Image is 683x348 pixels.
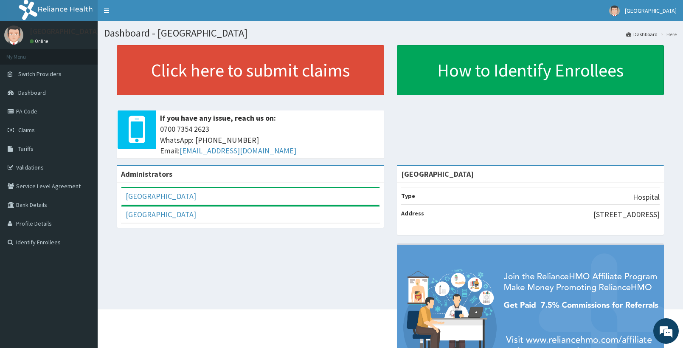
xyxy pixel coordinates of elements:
p: [STREET_ADDRESS] [593,209,660,220]
strong: [GEOGRAPHIC_DATA] [401,169,474,179]
b: Administrators [121,169,172,179]
a: Dashboard [626,31,658,38]
b: If you have any issue, reach us on: [160,113,276,123]
b: Type [401,192,415,200]
a: Online [30,38,50,44]
span: [GEOGRAPHIC_DATA] [625,7,677,14]
span: Claims [18,126,35,134]
a: Click here to submit claims [117,45,384,95]
li: Here [658,31,677,38]
b: Address [401,209,424,217]
a: [EMAIL_ADDRESS][DOMAIN_NAME] [180,146,296,156]
span: Dashboard [18,89,46,96]
p: [GEOGRAPHIC_DATA] [30,28,100,35]
img: User Image [4,25,23,45]
a: [GEOGRAPHIC_DATA] [126,191,196,201]
h1: Dashboard - [GEOGRAPHIC_DATA] [104,28,677,39]
p: Hospital [633,192,660,203]
img: User Image [609,6,620,16]
a: How to Identify Enrollees [397,45,664,95]
span: Switch Providers [18,70,62,78]
a: [GEOGRAPHIC_DATA] [126,209,196,219]
span: Tariffs [18,145,34,153]
span: 0700 7354 2623 WhatsApp: [PHONE_NUMBER] Email: [160,124,380,156]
